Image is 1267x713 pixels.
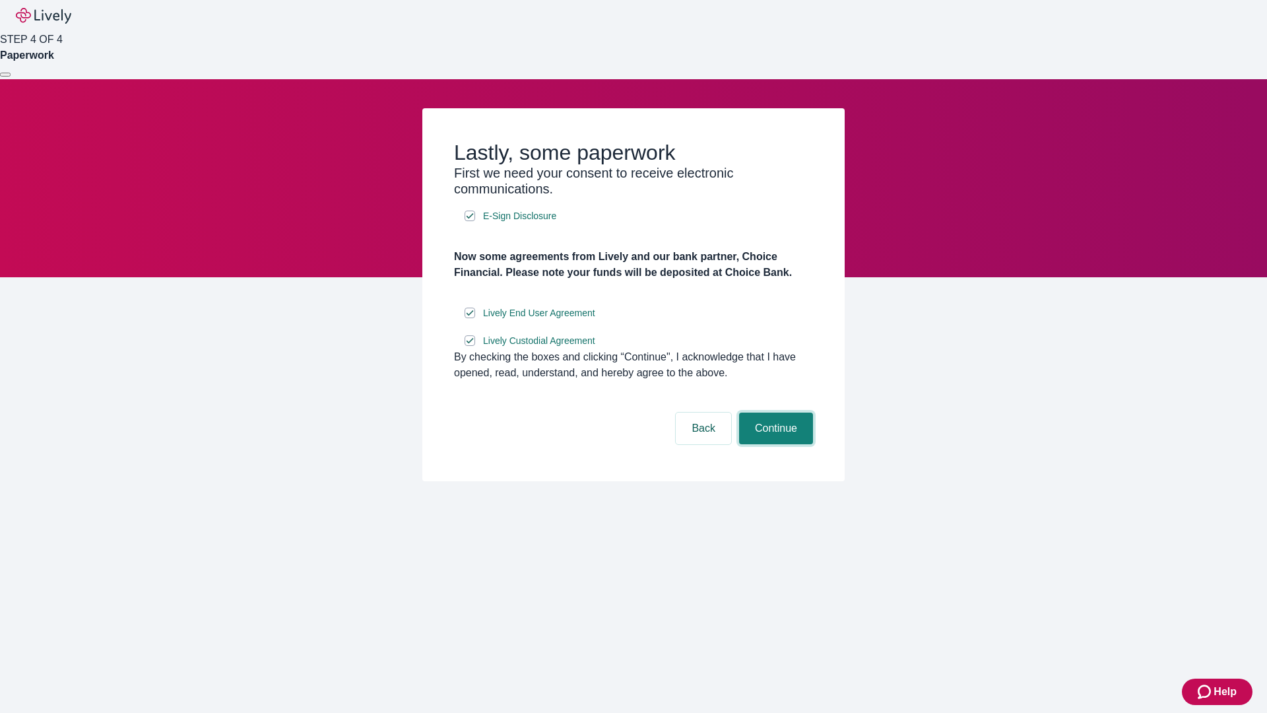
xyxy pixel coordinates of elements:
svg: Zendesk support icon [1198,684,1214,700]
span: Help [1214,684,1237,700]
div: By checking the boxes and clicking “Continue", I acknowledge that I have opened, read, understand... [454,349,813,381]
button: Zendesk support iconHelp [1182,679,1252,705]
img: Lively [16,8,71,24]
a: e-sign disclosure document [480,333,598,349]
span: Lively Custodial Agreement [483,334,595,348]
a: e-sign disclosure document [480,305,598,322]
span: E-Sign Disclosure [483,209,556,223]
button: Continue [739,413,813,444]
span: Lively End User Agreement [483,306,595,320]
h2: Lastly, some paperwork [454,140,813,165]
h4: Now some agreements from Lively and our bank partner, Choice Financial. Please note your funds wi... [454,249,813,281]
button: Back [676,413,731,444]
h3: First we need your consent to receive electronic communications. [454,165,813,197]
a: e-sign disclosure document [480,208,559,224]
